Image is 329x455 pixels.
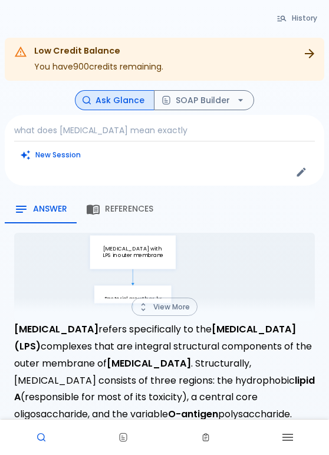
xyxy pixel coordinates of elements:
div: Low Credit Balance [34,45,163,58]
button: Ask Glance [75,90,154,111]
button: SOAP Builder [154,90,254,111]
strong: [MEDICAL_DATA] (LPS) [14,322,296,353]
div: You have 900 credits remaining. [34,41,163,77]
strong: [MEDICAL_DATA] [14,322,98,336]
button: Edit [292,163,310,181]
p: what does [MEDICAL_DATA] mean exactly [14,124,315,136]
p: Bacterial growth or lysis [104,296,167,302]
button: Clears all inputs and results. [14,146,88,163]
span: Answer [33,204,67,215]
button: History [271,9,324,27]
button: View More [131,298,198,316]
strong: [MEDICAL_DATA] [107,357,191,370]
strong: O-antigen [168,407,218,421]
span: References [105,204,153,215]
p: [MEDICAL_DATA] with LPS in outer membrane [100,246,166,258]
